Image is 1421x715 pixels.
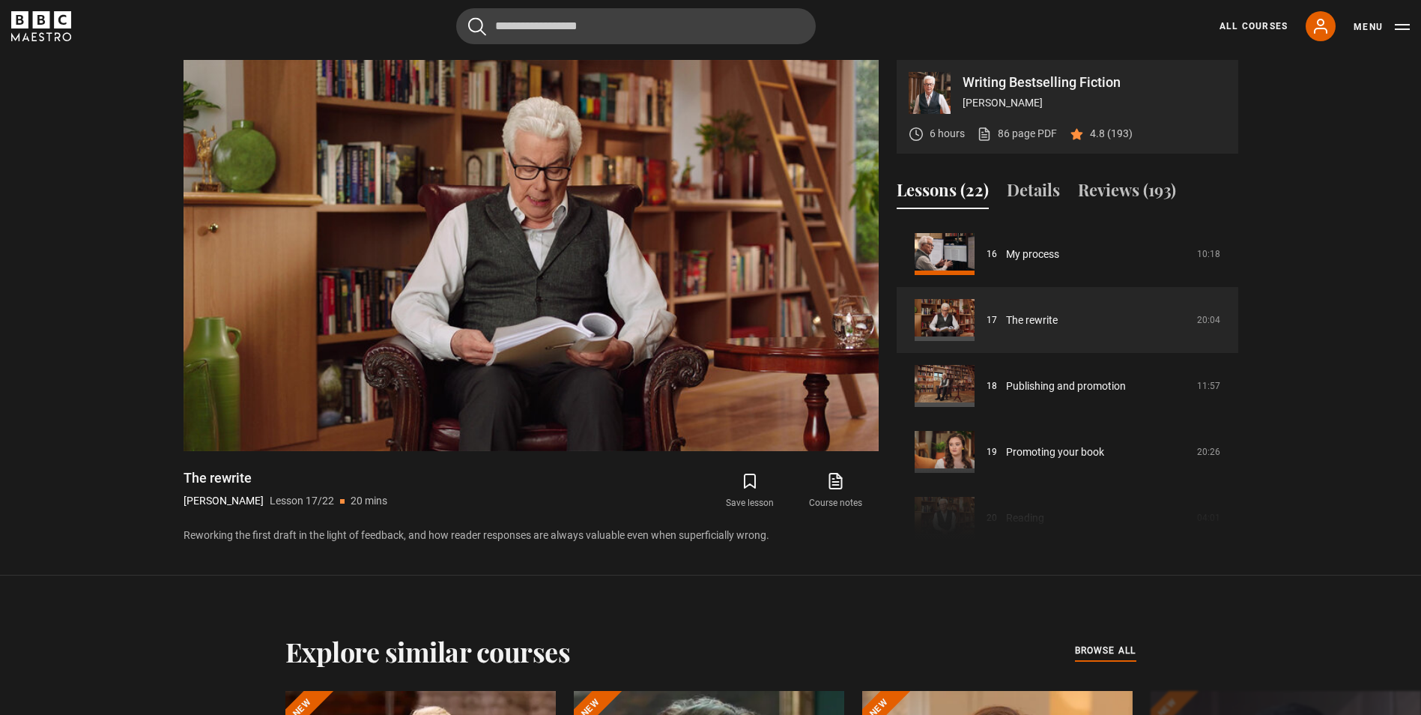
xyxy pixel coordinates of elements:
a: 86 page PDF [977,126,1057,142]
button: Toggle navigation [1354,19,1410,34]
button: Submit the search query [468,17,486,36]
p: 4.8 (193) [1090,126,1133,142]
svg: BBC Maestro [11,11,71,41]
button: Save lesson [707,469,793,513]
a: Promoting your book [1006,444,1104,460]
a: The rewrite [1006,313,1058,328]
a: All Courses [1219,19,1288,33]
a: browse all [1075,643,1136,660]
p: [PERSON_NAME] [184,493,264,509]
a: My process [1006,247,1059,262]
p: Lesson 17/22 [270,493,334,509]
a: Publishing and promotion [1006,378,1126,394]
h2: Explore similar courses [285,636,571,667]
p: 20 mins [351,493,387,509]
a: Course notes [793,469,878,513]
video-js: Video Player [184,60,879,451]
button: Lessons (22) [897,178,989,209]
p: [PERSON_NAME] [963,95,1226,111]
h1: The rewrite [184,469,387,487]
p: Writing Bestselling Fiction [963,76,1226,89]
button: Details [1007,178,1060,209]
button: Reviews (193) [1078,178,1176,209]
p: Reworking the first draft in the light of feedback, and how reader responses are always valuable ... [184,528,879,543]
p: 6 hours [930,126,965,142]
input: Search [456,8,816,44]
span: browse all [1075,643,1136,658]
